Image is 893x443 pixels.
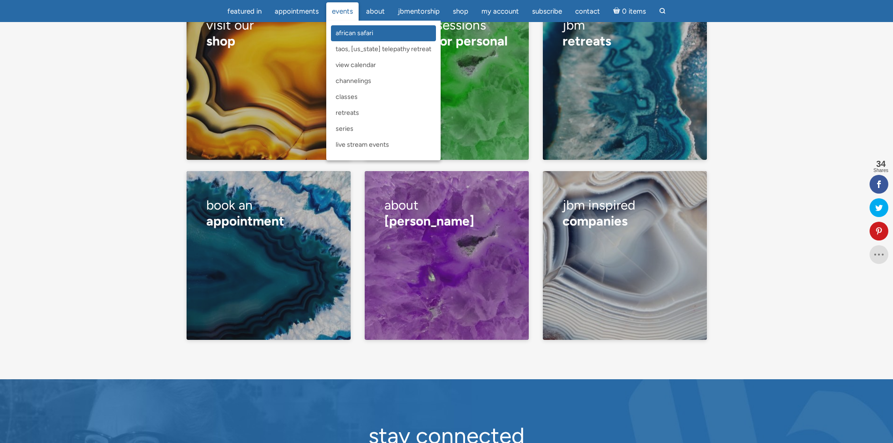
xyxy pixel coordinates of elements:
[608,1,652,21] a: Cart0 items
[613,7,622,15] i: Cart
[336,45,431,53] span: Taos, [US_STATE] Telepathy Retreat
[398,7,440,15] span: JBMentorship
[336,93,358,101] span: Classes
[331,41,436,57] a: Taos, [US_STATE] Telepathy Retreat
[384,11,509,55] h3: monthly sessions
[873,168,888,173] span: Shares
[384,33,508,49] span: business or personal
[227,7,262,15] span: featured in
[331,137,436,153] a: Live Stream Events
[331,105,436,121] a: Retreats
[360,2,390,21] a: About
[526,2,568,21] a: Subscribe
[622,8,646,15] span: 0 items
[206,11,330,55] h3: visit our
[222,2,267,21] a: featured in
[275,7,319,15] span: Appointments
[336,109,359,117] span: Retreats
[563,11,687,55] h3: JBM
[873,160,888,168] span: 34
[563,33,611,49] span: retreats
[481,7,519,15] span: My Account
[392,2,445,21] a: JBMentorship
[336,141,389,149] span: Live Stream Events
[331,73,436,89] a: Channelings
[476,2,525,21] a: My Account
[384,213,474,229] span: [PERSON_NAME]
[336,29,373,37] span: African Safari
[269,2,324,21] a: Appointments
[336,61,376,69] span: View Calendar
[332,7,353,15] span: Events
[570,2,606,21] a: Contact
[331,89,436,105] a: Classes
[447,2,474,21] a: Shop
[206,213,284,229] span: appointment
[331,25,436,41] a: African Safari
[326,2,359,21] a: Events
[453,7,468,15] span: Shop
[336,125,353,133] span: Series
[563,213,628,229] span: Companies
[206,191,330,235] h3: book an
[384,191,509,235] h3: about
[563,191,687,235] h3: jbm inspired
[336,77,371,85] span: Channelings
[532,7,562,15] span: Subscribe
[575,7,600,15] span: Contact
[206,33,235,49] span: shop
[366,7,385,15] span: About
[331,121,436,137] a: Series
[331,57,436,73] a: View Calendar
